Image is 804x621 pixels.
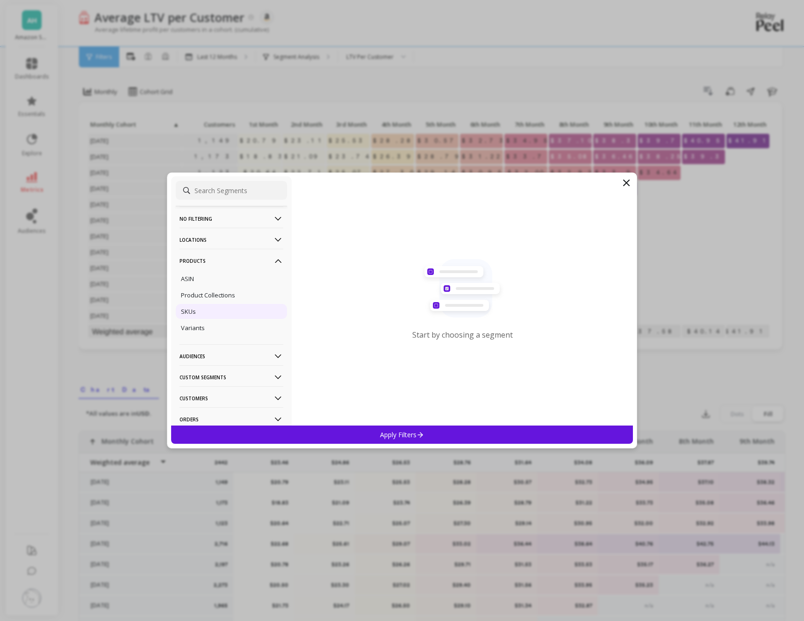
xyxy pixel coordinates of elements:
p: Audiences [179,344,283,368]
p: ASIN [181,274,194,283]
p: Start by choosing a segment [412,330,513,340]
p: Apply Filters [380,430,424,439]
p: Variants [181,324,205,332]
p: Customers [179,386,283,410]
p: No filtering [179,207,283,231]
p: Locations [179,228,283,252]
p: Orders [179,407,283,431]
p: SKUs [181,307,196,316]
p: Products [179,249,283,273]
p: Product Collections [181,291,235,299]
p: Custom Segments [179,365,283,389]
input: Search Segments [176,181,287,200]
